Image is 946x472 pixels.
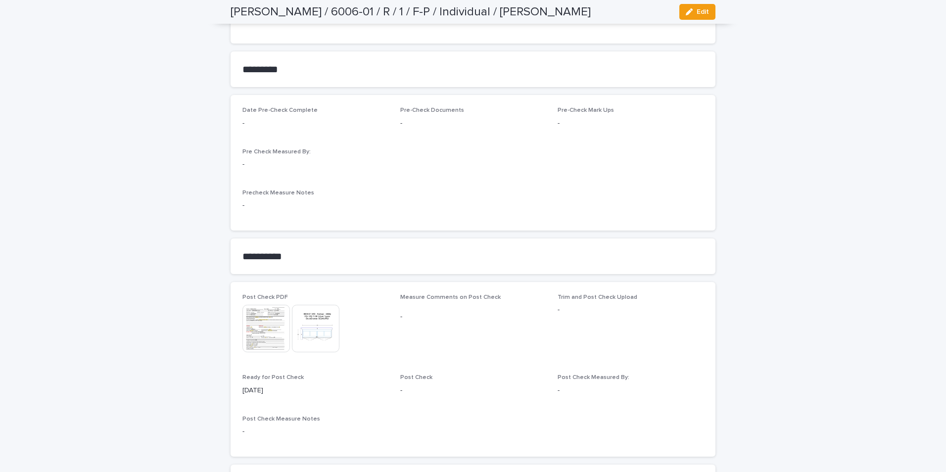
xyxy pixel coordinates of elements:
[242,200,704,211] p: -
[400,312,546,322] p: -
[697,8,709,15] span: Edit
[558,294,637,300] span: Trim and Post Check Upload
[242,159,388,170] p: -
[242,149,311,155] span: Pre Check Measured By:
[242,118,388,129] p: -
[558,118,704,129] p: -
[242,375,304,380] span: Ready for Post Check
[558,385,704,396] p: -
[558,107,614,113] span: Pre-Check Mark Ups
[400,294,501,300] span: Measure Comments on Post Check
[242,416,320,422] span: Post Check Measure Notes
[400,118,546,129] p: -
[242,190,314,196] span: Precheck Measure Notes
[400,107,464,113] span: Pre-Check Documents
[400,375,432,380] span: Post Check
[242,385,388,396] p: [DATE]
[242,294,288,300] span: Post Check PDF
[400,385,546,396] p: -
[558,375,629,380] span: Post Check Measured By:
[242,426,704,437] p: -
[242,107,318,113] span: Date Pre-Check Complete
[679,4,715,20] button: Edit
[231,5,591,19] h2: [PERSON_NAME] / 6006-01 / R / 1 / F-P / Individual / [PERSON_NAME]
[558,305,704,315] p: -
